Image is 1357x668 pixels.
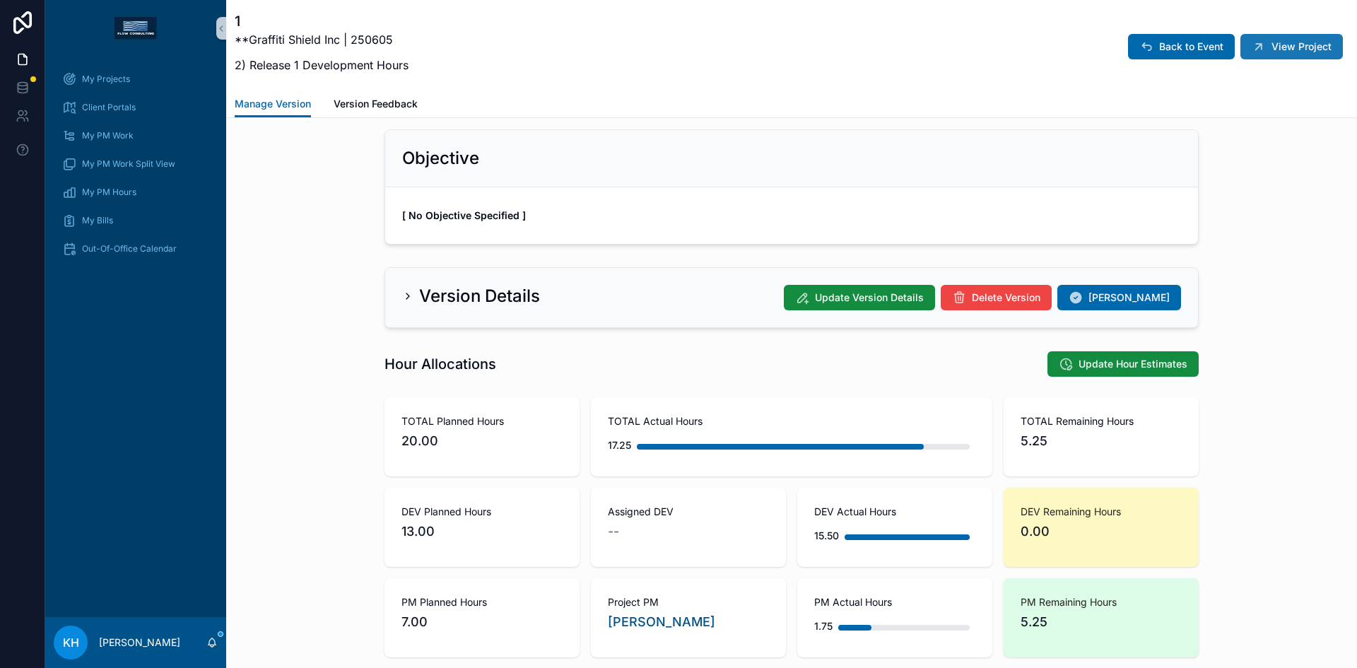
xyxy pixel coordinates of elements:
[941,285,1052,310] button: Delete Version
[814,595,975,609] span: PM Actual Hours
[54,123,218,148] a: My PM Work
[1021,595,1182,609] span: PM Remaining Hours
[401,431,563,451] span: 20.00
[1021,431,1182,451] span: 5.25
[814,612,833,640] div: 1.75
[401,595,563,609] span: PM Planned Hours
[402,209,526,221] strong: [ No Objective Specified ]
[1021,414,1182,428] span: TOTAL Remaining Hours
[334,97,418,111] span: Version Feedback
[419,285,540,307] h2: Version Details
[99,635,180,650] p: [PERSON_NAME]
[401,414,563,428] span: TOTAL Planned Hours
[814,522,839,550] div: 15.50
[401,505,563,519] span: DEV Planned Hours
[608,505,769,519] span: Assigned DEV
[82,102,136,113] span: Client Portals
[1271,40,1332,54] span: View Project
[1159,40,1223,54] span: Back to Event
[54,66,218,92] a: My Projects
[82,243,177,254] span: Out-Of-Office Calendar
[54,95,218,120] a: Client Portals
[334,91,418,119] a: Version Feedback
[54,236,218,262] a: Out-Of-Office Calendar
[235,91,311,118] a: Manage Version
[608,414,975,428] span: TOTAL Actual Hours
[1240,34,1343,59] button: View Project
[784,285,935,310] button: Update Version Details
[1088,291,1170,305] span: [PERSON_NAME]
[1021,612,1182,632] span: 5.25
[402,147,479,170] h2: Objective
[608,595,769,609] span: Project PM
[82,187,136,198] span: My PM Hours
[235,11,409,31] h1: 1
[114,17,157,40] img: App logo
[235,31,409,48] p: **Graffiti Shield Inc | 250605
[45,57,226,617] div: scrollable content
[815,291,924,305] span: Update Version Details
[1128,34,1235,59] button: Back to Event
[63,634,79,651] span: KH
[1021,522,1182,541] span: 0.00
[82,158,175,170] span: My PM Work Split View
[82,130,134,141] span: My PM Work
[1021,505,1182,519] span: DEV Remaining Hours
[235,57,409,74] p: 2) Release 1 Development Hours
[608,522,619,541] span: --
[401,612,563,632] span: 7.00
[384,354,496,374] h1: Hour Allocations
[1057,285,1181,310] button: [PERSON_NAME]
[54,151,218,177] a: My PM Work Split View
[54,180,218,205] a: My PM Hours
[608,612,715,632] a: [PERSON_NAME]
[814,505,975,519] span: DEV Actual Hours
[401,522,563,541] span: 13.00
[1079,357,1187,371] span: Update Hour Estimates
[608,431,631,459] div: 17.25
[1047,351,1199,377] button: Update Hour Estimates
[54,208,218,233] a: My Bills
[82,215,113,226] span: My Bills
[972,291,1040,305] span: Delete Version
[235,97,311,111] span: Manage Version
[82,74,130,85] span: My Projects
